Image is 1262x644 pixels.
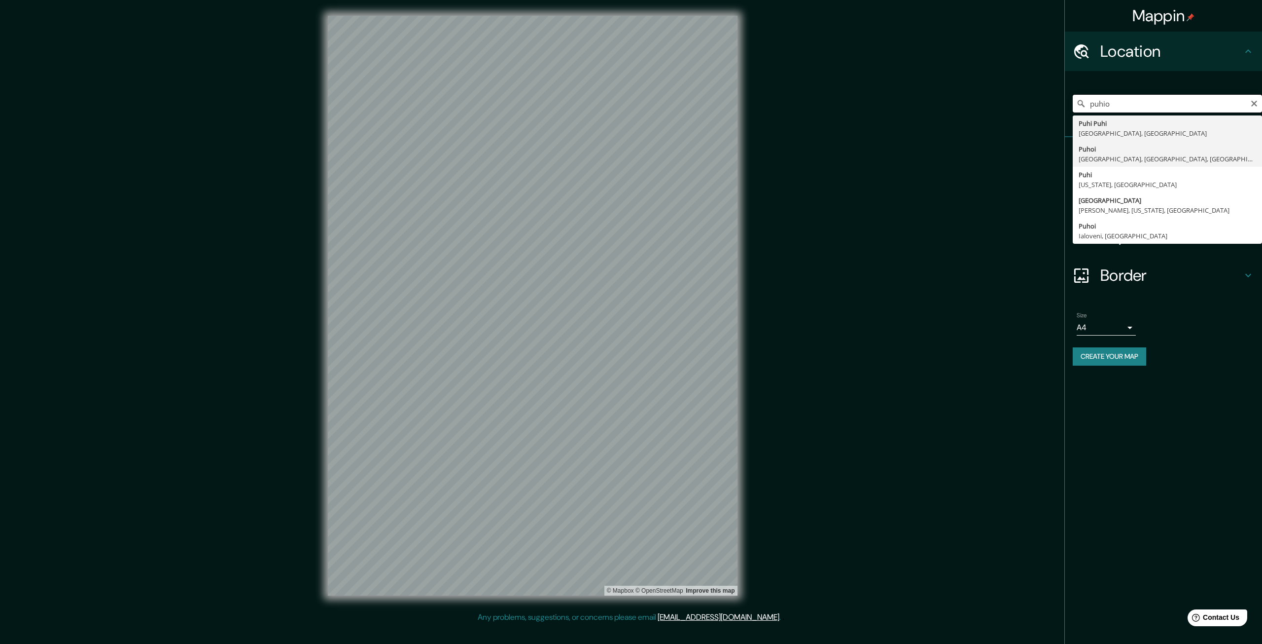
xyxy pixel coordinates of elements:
[1079,205,1256,215] div: [PERSON_NAME], [US_STATE], [GEOGRAPHIC_DATA]
[1079,195,1256,205] div: [GEOGRAPHIC_DATA]
[1250,98,1258,108] button: Clear
[1174,606,1251,633] iframe: Help widget launcher
[1079,170,1256,180] div: Puhi
[1079,154,1256,164] div: [GEOGRAPHIC_DATA], [GEOGRAPHIC_DATA], [GEOGRAPHIC_DATA]
[1079,128,1256,138] div: [GEOGRAPHIC_DATA], [GEOGRAPHIC_DATA]
[1132,6,1195,26] h4: Mappin
[1077,320,1136,336] div: A4
[1065,137,1262,177] div: Pins
[478,611,781,623] p: Any problems, suggestions, or concerns please email .
[635,587,683,594] a: OpenStreetMap
[607,587,634,594] a: Mapbox
[658,612,779,622] a: [EMAIL_ADDRESS][DOMAIN_NAME]
[1187,13,1194,21] img: pin-icon.png
[328,16,737,596] canvas: Map
[1100,41,1242,61] h4: Location
[1079,231,1256,241] div: Ialoveni, [GEOGRAPHIC_DATA]
[1100,226,1242,246] h4: Layout
[1079,118,1256,128] div: Puhi Puhi
[1065,177,1262,216] div: Style
[686,587,735,594] a: Map feedback
[1073,95,1262,113] input: Pick your city or area
[781,611,782,623] div: .
[782,611,784,623] div: .
[1065,216,1262,256] div: Layout
[1065,256,1262,295] div: Border
[1065,32,1262,71] div: Location
[1073,347,1146,366] button: Create your map
[1079,221,1256,231] div: Puhoi
[1100,265,1242,285] h4: Border
[1079,144,1256,154] div: Puhoi
[1077,311,1087,320] label: Size
[1079,180,1256,189] div: [US_STATE], [GEOGRAPHIC_DATA]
